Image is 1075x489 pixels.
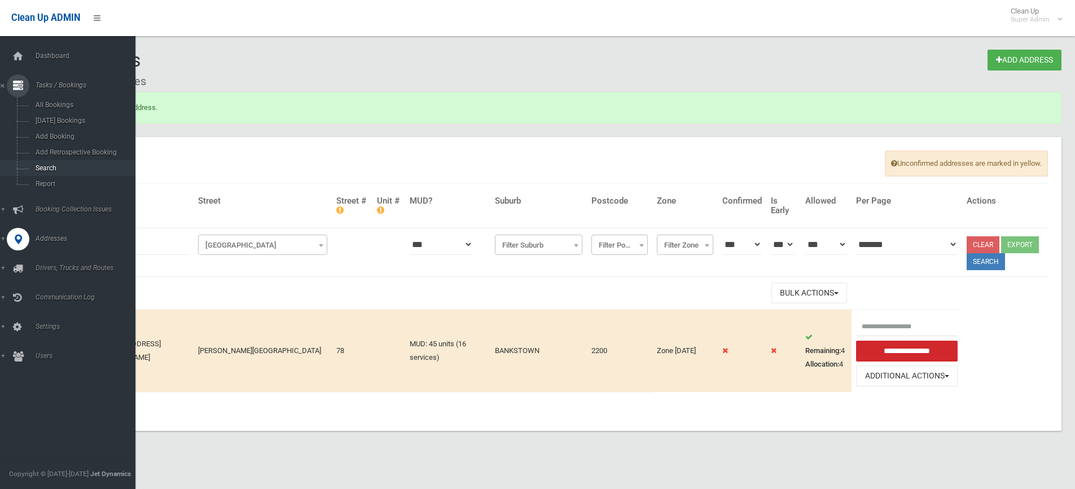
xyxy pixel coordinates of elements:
span: Report [32,180,134,188]
span: Filter Postcode [594,237,645,253]
span: Addresses [32,235,144,243]
span: Add Booking [32,133,134,140]
span: Communication Log [32,293,144,301]
strong: Remaining: [805,346,841,355]
button: Additional Actions [856,365,958,386]
h4: Is Early [771,196,796,215]
span: Settings [32,323,144,331]
td: Zone [DATE] [652,310,718,392]
span: Filter Zone [657,235,713,255]
h4: Per Page [856,196,958,206]
span: Clean Up [1005,7,1061,24]
td: BANKSTOWN [490,310,587,392]
h4: Allowed [805,196,847,206]
a: Add Address [988,50,1061,71]
h4: Actions [967,196,1043,206]
span: Users [32,352,144,360]
h4: Unit # [377,196,401,215]
h4: Suburb [495,196,583,206]
span: Dashboard [32,52,144,60]
h4: Address [96,196,189,206]
h4: MUD? [410,196,485,206]
small: Super Admin [1011,15,1050,24]
span: Booking Collection Issues [32,205,144,213]
td: MUD: 45 units (16 services) [405,310,490,392]
span: Filter Postcode [591,235,648,255]
span: Filter Street [201,237,324,253]
span: Unconfirmed addresses are marked in yellow. [885,151,1048,177]
td: 78 [332,310,372,392]
span: [DATE] Bookings [32,117,134,125]
span: All Bookings [32,101,134,109]
strong: Jet Dynamics [90,470,131,478]
a: Clear [967,236,999,253]
button: Bulk Actions [771,283,847,303]
div: Successfully updated address. [50,92,1061,124]
button: Search [967,253,1005,270]
strong: Allocation: [805,360,839,368]
span: Copyright © [DATE]-[DATE] [9,470,89,478]
span: Filter Suburb [495,235,583,255]
button: Export [1001,236,1039,253]
span: Clean Up ADMIN [11,12,80,23]
h4: Zone [657,196,713,206]
span: Filter Zone [660,237,710,253]
span: Filter Suburb [498,237,580,253]
h4: Confirmed [722,196,762,206]
span: Search [32,164,134,172]
h4: Postcode [591,196,648,206]
h4: Street [198,196,327,206]
span: Tasks / Bookings [32,81,144,89]
span: Add Retrospective Booking [32,148,134,156]
span: Filter Street [198,235,327,255]
td: 2200 [587,310,652,392]
td: [PERSON_NAME][GEOGRAPHIC_DATA] [194,310,332,392]
span: Drivers, Trucks and Routes [32,264,144,272]
td: 4 4 [801,310,852,392]
h4: Street # [336,196,368,215]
